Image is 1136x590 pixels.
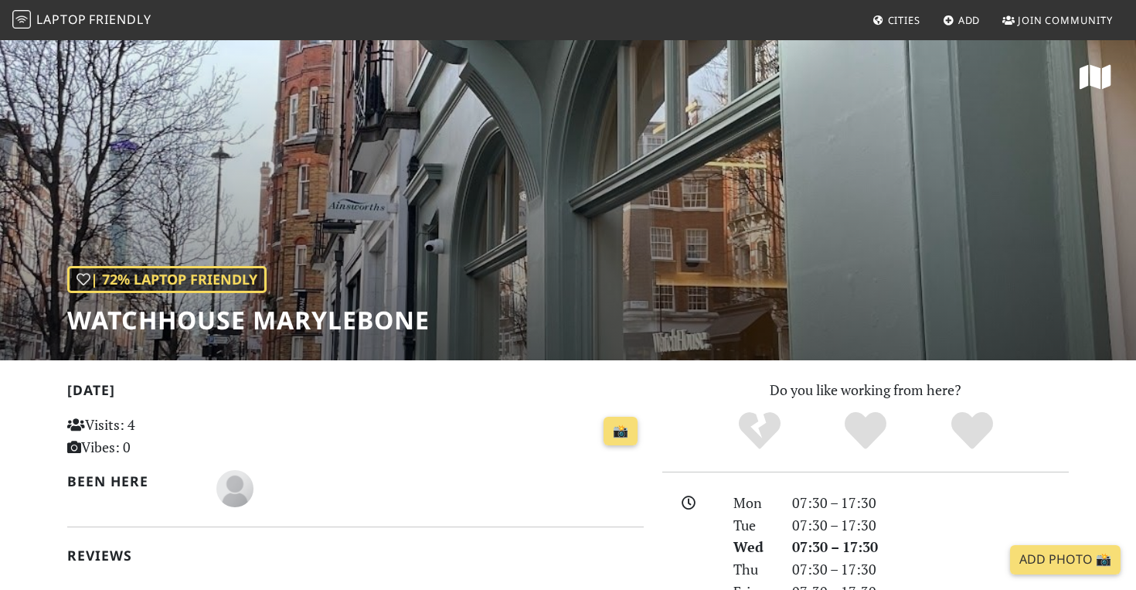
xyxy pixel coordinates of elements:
[1010,545,1121,575] a: Add Photo 📸
[36,11,87,28] span: Laptop
[89,11,151,28] span: Friendly
[662,379,1069,401] p: Do you like working from here?
[67,547,644,564] h2: Reviews
[724,558,783,581] div: Thu
[812,410,919,452] div: Yes
[724,514,783,537] div: Tue
[783,558,1078,581] div: 07:30 – 17:30
[783,514,1078,537] div: 07:30 – 17:30
[12,10,31,29] img: LaptopFriendly
[216,470,253,507] img: blank-535327c66bd565773addf3077783bbfce4b00ec00e9fd257753287c682c7fa38.png
[67,382,644,404] h2: [DATE]
[67,473,198,489] h2: Been here
[216,478,253,496] span: Jo Locascio
[1018,13,1113,27] span: Join Community
[67,305,430,335] h1: WatchHouse Marylebone
[724,536,783,558] div: Wed
[12,7,151,34] a: LaptopFriendly LaptopFriendly
[724,492,783,514] div: Mon
[996,6,1119,34] a: Join Community
[67,414,247,459] p: Visits: 4 Vibes: 0
[783,492,1078,514] div: 07:30 – 17:30
[866,6,927,34] a: Cities
[919,410,1025,452] div: Definitely!
[888,13,920,27] span: Cities
[958,13,981,27] span: Add
[783,536,1078,558] div: 07:30 – 17:30
[67,266,267,293] div: | 72% Laptop Friendly
[937,6,987,34] a: Add
[604,417,638,446] a: 📸
[706,410,813,452] div: No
